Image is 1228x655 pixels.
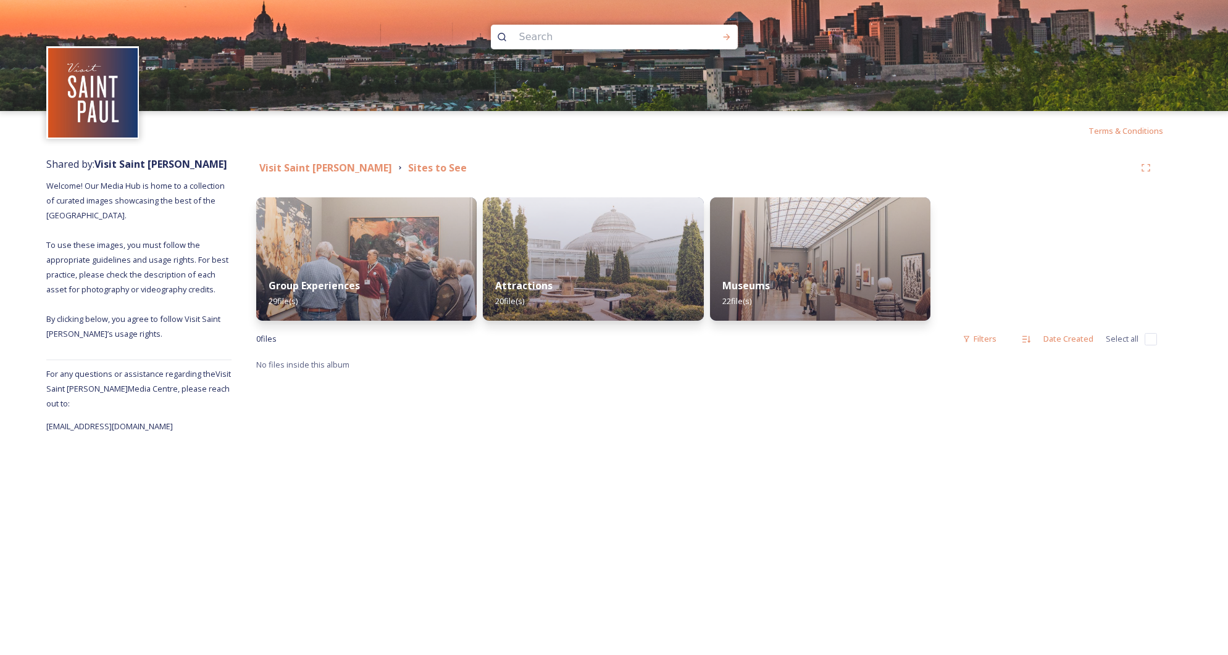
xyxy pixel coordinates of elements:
[722,295,751,307] span: 22 file(s)
[48,48,138,138] img: Visit%20Saint%20Paul%20Updated%20Profile%20Image.jpg
[94,157,227,171] strong: Visit Saint [PERSON_NAME]
[46,157,227,171] span: Shared by:
[269,295,298,307] span: 29 file(s)
[1088,123,1182,138] a: Terms & Conditions
[722,279,770,292] strong: Museums
[256,359,349,370] span: No files inside this album
[495,279,553,292] strong: Attractions
[46,421,173,432] span: [EMAIL_ADDRESS][DOMAIN_NAME]
[710,197,930,321] img: a7a562e3-ed89-4ab1-afba-29322e318b30.jpg
[46,368,231,409] span: For any questions or assistance regarding the Visit Saint [PERSON_NAME] Media Centre, please reac...
[1088,125,1163,136] span: Terms & Conditions
[1106,333,1138,345] span: Select all
[1037,327,1100,351] div: Date Created
[513,23,682,51] input: Search
[256,197,477,321] img: 71ca093d-1cc5-452d-9fe8-703aba7973b7.jpg
[956,327,1003,351] div: Filters
[46,180,230,339] span: Welcome! Our Media Hub is home to a collection of curated images showcasing the best of the [GEOG...
[259,161,392,175] strong: Visit Saint [PERSON_NAME]
[269,279,360,292] strong: Group Experiences
[256,333,277,345] span: 0 file s
[483,197,703,321] img: c49f195e-c390-4ed0-b2d7-09eb0394bd2e.jpg
[408,161,467,175] strong: Sites to See
[495,295,524,307] span: 20 file(s)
